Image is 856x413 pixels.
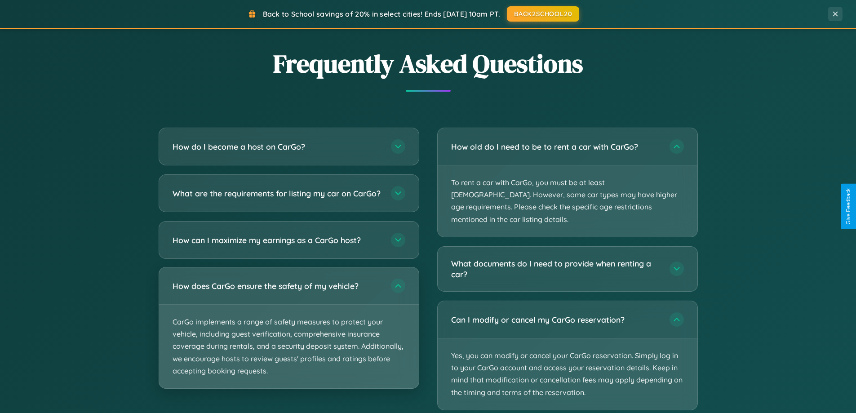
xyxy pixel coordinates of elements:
span: Back to School savings of 20% in select cities! Ends [DATE] 10am PT. [263,9,500,18]
p: Yes, you can modify or cancel your CarGo reservation. Simply log in to your CarGo account and acc... [438,338,697,410]
h3: How does CarGo ensure the safety of my vehicle? [173,280,382,292]
div: Give Feedback [845,188,852,225]
h3: What documents do I need to provide when renting a car? [451,258,661,280]
h3: How can I maximize my earnings as a CarGo host? [173,235,382,246]
h3: What are the requirements for listing my car on CarGo? [173,188,382,199]
h3: Can I modify or cancel my CarGo reservation? [451,314,661,325]
p: To rent a car with CarGo, you must be at least [DEMOGRAPHIC_DATA]. However, some car types may ha... [438,165,697,237]
h3: How old do I need to be to rent a car with CarGo? [451,141,661,152]
p: CarGo implements a range of safety measures to protect your vehicle, including guest verification... [159,305,419,388]
h2: Frequently Asked Questions [159,46,698,81]
h3: How do I become a host on CarGo? [173,141,382,152]
button: BACK2SCHOOL20 [507,6,579,22]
